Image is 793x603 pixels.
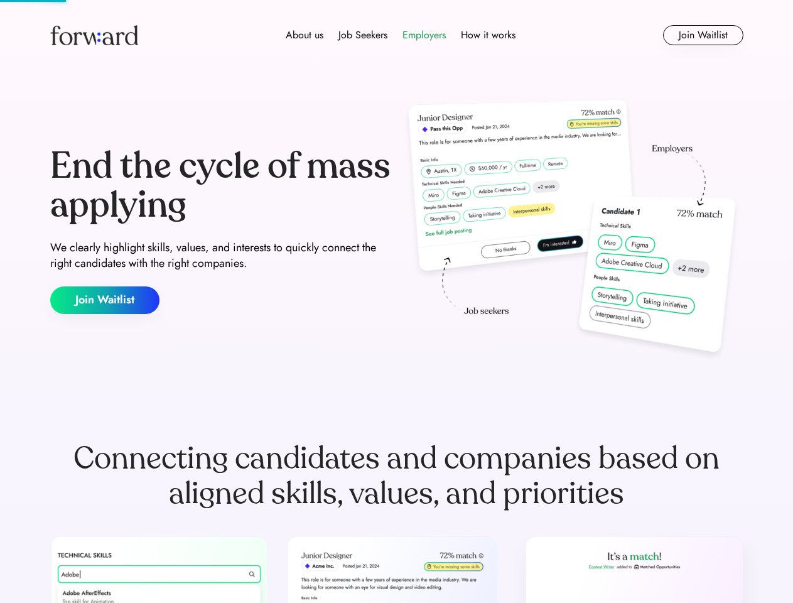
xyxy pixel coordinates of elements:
[663,25,743,45] button: Join Waitlist
[50,240,392,271] div: We clearly highlight skills, values, and interests to quickly connect the right candidates with t...
[50,25,138,45] img: Forward logo
[402,28,446,43] div: Employers
[50,286,159,314] button: Join Waitlist
[50,441,743,511] div: Connecting candidates and companies based on aligned skills, values, and priorities
[402,95,743,366] img: hero-image.png
[286,28,323,43] div: About us
[50,147,392,224] div: End the cycle of mass applying
[461,28,515,43] div: How it works
[338,28,387,43] div: Job Seekers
